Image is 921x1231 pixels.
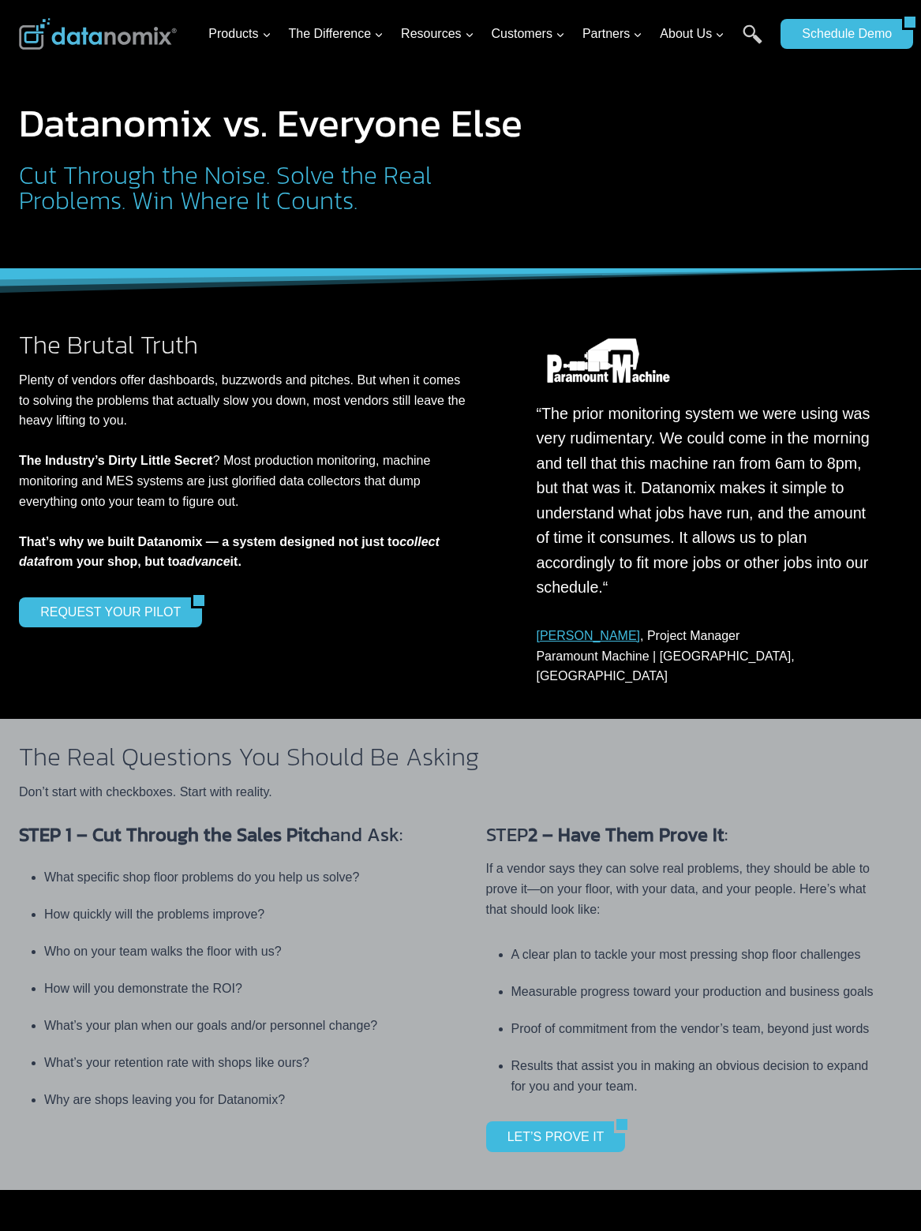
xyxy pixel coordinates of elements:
h2: Cut Through the Noise. Solve the Real Problems. Win Where It Counts. [19,163,536,213]
li: Who on your team walks the floor with us? [44,933,423,970]
h3: and Ask: [19,821,423,849]
span: Products [208,24,271,44]
img: Datanomix Customer - Paramount Machine [536,339,681,383]
h2: The Brutal Truth [19,332,466,357]
nav: Primary Navigation [202,9,773,60]
a: [PERSON_NAME] [536,629,640,642]
span: The Difference [288,24,384,44]
strong: The Industry’s Dirty Little Secret [19,454,213,467]
a: Search [743,24,762,60]
li: What’s your plan when our goals and/or personnel change? [44,1008,423,1045]
a: LET’S PROVE IT [486,1121,615,1151]
li: What specific shop floor problems do you help us solve? [44,859,423,896]
li: Proof of commitment from the vendor’s team, beyond just words [511,1011,884,1048]
span: Partners [582,24,642,44]
img: Datanomix [19,18,177,50]
em: advance [180,555,230,568]
li: Measurable progress toward your production and business goals [511,974,884,1011]
p: Plenty of vendors offer dashboards, buzzwords and pitches. But when it comes to solving the probl... [19,370,466,572]
li: How quickly will the problems improve? [44,896,423,933]
span: About Us [660,24,724,44]
h2: The Real Questions You Should Be Asking [19,744,889,769]
li: How will you demonstrate the ROI? [44,971,423,1008]
li: What’s your retention rate with shops like ours? [44,1045,423,1082]
p: “The prior monitoring system we were using was very rudimentary. We could come in the morning and... [536,402,883,601]
span: Customers [492,24,565,44]
strong: STEP 1 – Cut Through the Sales Pitch [19,821,330,848]
p: , Project Manager Paramount Machine | [GEOGRAPHIC_DATA], [GEOGRAPHIC_DATA] [536,626,883,687]
a: REQUEST YOUR PILOT [19,597,191,627]
p: Don’t start with checkboxes. Start with reality. [19,782,889,803]
p: If a vendor says they can solve real problems, they should be able to prove it—on your floor, wit... [486,859,884,919]
em: collect data [19,535,440,569]
li: Why are shops leaving you for Datanomix? [44,1082,423,1119]
h1: Datanomix vs. Everyone Else [19,103,536,143]
a: Schedule Demo [781,19,902,49]
strong: That’s why we built Datanomix — a system designed not just to from your shop, but to it. [19,535,440,569]
span: Resources [401,24,474,44]
li: A clear plan to tackle your most pressing shop floor challenges [511,945,884,973]
h3: STEP : [486,821,884,849]
li: Results that assist you in making an obvious decision to expand for you and your team. [511,1048,884,1097]
strong: 2 – Have Them Prove It [528,821,724,848]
